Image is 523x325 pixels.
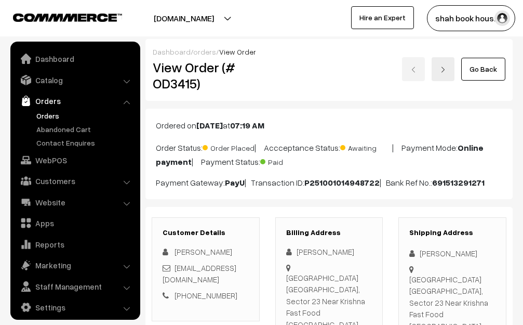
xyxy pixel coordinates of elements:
[13,151,137,170] a: WebPOS
[156,140,502,168] p: Order Status: | Accceptance Status: | Payment Mode: | Payment Status:
[196,120,223,131] b: [DATE]
[340,140,392,153] span: Awaiting
[230,120,264,131] b: 07:19 AM
[13,10,104,23] a: COMMMERCE
[351,6,414,29] a: Hire an Expert
[13,235,137,254] a: Reports
[13,193,137,212] a: Website
[163,228,249,237] h3: Customer Details
[13,71,137,89] a: Catalog
[153,47,191,56] a: Dashboard
[34,124,137,135] a: Abandoned Cart
[13,172,137,190] a: Customers
[13,14,122,21] img: COMMMERCE
[304,177,380,188] b: P251001014948722
[175,247,232,256] span: [PERSON_NAME]
[156,176,502,189] p: Payment Gateway: | Transaction ID: | Bank Ref No.:
[175,291,237,300] a: [PHONE_NUMBER]
[203,140,254,153] span: Order Placed
[440,67,446,73] img: right-arrow.png
[432,177,485,188] b: 691513291271
[286,228,372,237] h3: Billing Address
[427,5,515,31] button: shah book hous…
[13,256,137,275] a: Marketing
[153,59,260,92] h2: View Order (# OD3415)
[13,277,137,296] a: Staff Management
[34,137,137,148] a: Contact Enquires
[494,10,510,26] img: user
[163,263,236,284] a: [EMAIL_ADDRESS][DOMAIN_NAME]
[34,110,137,121] a: Orders
[193,47,216,56] a: orders
[153,46,505,57] div: / /
[219,47,256,56] span: View Order
[156,119,502,132] p: Ordered on at
[461,58,505,81] a: Go Back
[409,248,495,259] div: [PERSON_NAME]
[13,49,137,68] a: Dashboard
[409,228,495,237] h3: Shipping Address
[117,5,250,31] button: [DOMAIN_NAME]
[13,214,137,232] a: Apps
[13,298,137,317] a: Settings
[13,92,137,110] a: Orders
[225,177,245,188] b: PayU
[260,154,312,167] span: Paid
[286,246,372,258] div: [PERSON_NAME]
